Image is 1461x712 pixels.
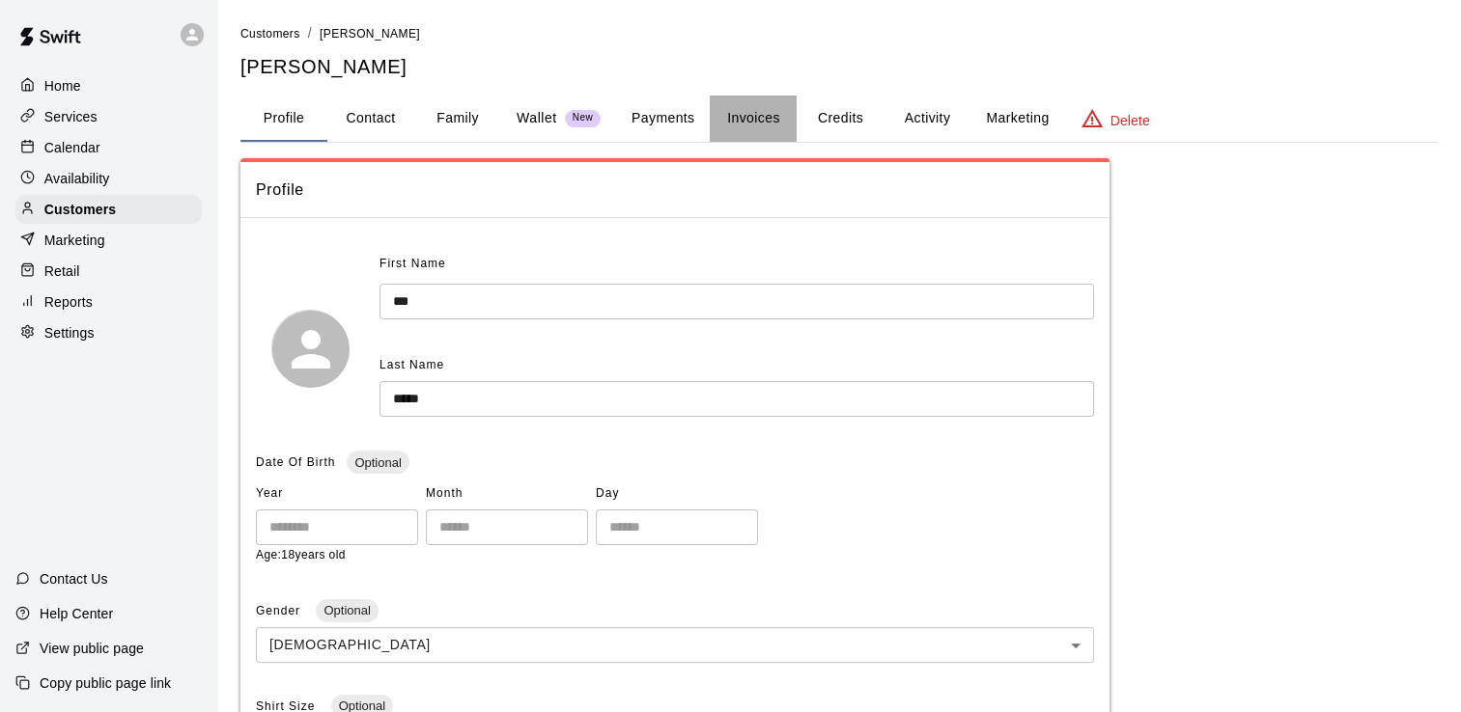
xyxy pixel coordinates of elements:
[327,96,414,142] button: Contact
[40,639,144,658] p: View public page
[320,27,420,41] span: [PERSON_NAME]
[316,603,378,617] span: Optional
[240,25,300,41] a: Customers
[15,133,202,162] a: Calendar
[240,96,1438,142] div: basic tabs example
[565,112,601,124] span: New
[44,261,80,281] p: Retail
[347,455,408,470] span: Optional
[44,292,93,312] p: Reports
[240,27,300,41] span: Customers
[44,138,100,157] p: Calendar
[884,96,970,142] button: Activity
[44,200,116,219] p: Customers
[256,548,346,561] span: Age: 18 years old
[40,604,113,623] p: Help Center
[44,323,95,342] p: Settings
[308,23,312,43] li: /
[40,569,108,589] p: Contact Us
[44,76,81,96] p: Home
[44,231,105,250] p: Marketing
[256,604,304,617] span: Gender
[256,627,1094,663] div: [DEMOGRAPHIC_DATA]
[256,178,1094,203] span: Profile
[414,96,501,142] button: Family
[379,249,446,280] span: First Name
[596,479,758,509] span: Day
[256,479,418,509] span: Year
[379,358,444,371] span: Last Name
[710,96,797,142] button: Invoices
[426,479,588,509] span: Month
[15,257,202,286] a: Retail
[15,71,202,100] a: Home
[240,54,1438,80] h5: [PERSON_NAME]
[40,673,171,693] p: Copy public page link
[517,108,557,128] p: Wallet
[240,23,1438,44] nav: breadcrumb
[256,455,335,469] span: Date Of Birth
[970,96,1064,142] button: Marketing
[616,96,710,142] button: Payments
[15,195,202,224] a: Customers
[797,96,884,142] button: Credits
[44,107,98,126] p: Services
[240,96,327,142] button: Profile
[15,164,202,193] a: Availability
[15,102,202,131] a: Services
[15,288,202,316] a: Reports
[15,226,202,255] a: Marketing
[44,169,110,188] p: Availability
[1110,111,1150,130] p: Delete
[15,318,202,347] a: Settings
